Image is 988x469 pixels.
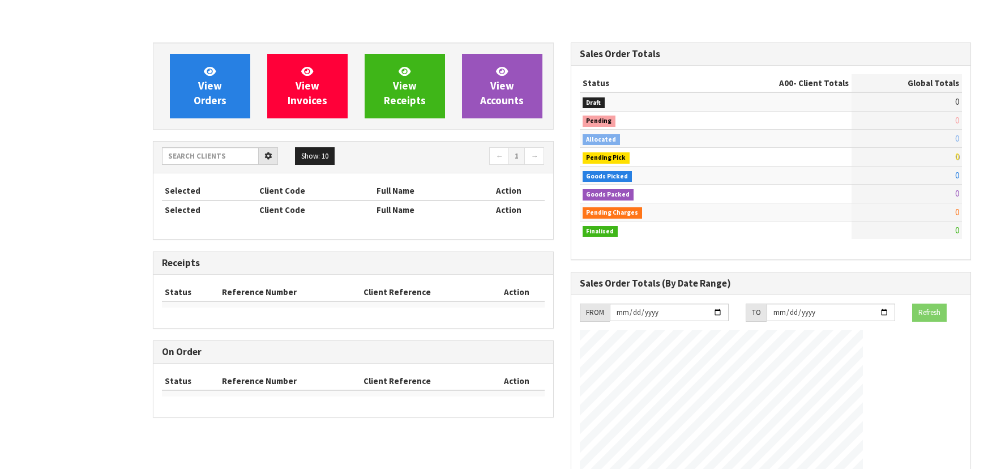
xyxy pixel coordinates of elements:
span: Goods Picked [583,171,632,182]
th: Action [473,182,545,200]
nav: Page navigation [362,147,545,167]
a: → [524,147,544,165]
span: Draft [583,97,605,109]
span: 0 [955,225,959,236]
span: 0 [955,170,959,181]
th: Action [489,283,544,301]
h3: Sales Order Totals (By Date Range) [580,278,963,289]
span: Allocated [583,134,621,146]
th: Action [473,201,545,219]
h3: On Order [162,347,545,357]
span: 0 [955,188,959,199]
span: View Receipts [384,65,426,107]
h3: Sales Order Totals [580,49,963,59]
span: View Accounts [480,65,524,107]
a: ViewAccounts [462,54,542,118]
th: Status [580,74,706,92]
span: Pending [583,116,616,127]
th: Client Reference [361,372,490,390]
a: 1 [508,147,525,165]
button: Refresh [912,304,947,322]
div: FROM [580,304,610,322]
span: Pending Charges [583,207,643,219]
th: Reference Number [219,283,361,301]
th: Selected [162,201,256,219]
span: 0 [955,115,959,126]
th: Reference Number [219,372,361,390]
span: Finalised [583,226,618,237]
a: ViewReceipts [365,54,445,118]
button: Show: 10 [295,147,335,165]
th: Full Name [374,182,473,200]
th: Client Code [256,201,374,219]
th: Global Totals [852,74,962,92]
div: TO [746,304,767,322]
span: Goods Packed [583,189,634,201]
span: View Orders [194,65,226,107]
a: ViewOrders [170,54,250,118]
a: ViewInvoices [267,54,348,118]
th: Action [489,372,544,390]
span: View Invoices [288,65,327,107]
th: Status [162,283,219,301]
th: Selected [162,182,256,200]
span: 0 [955,133,959,144]
span: 0 [955,151,959,162]
th: Client Reference [361,283,490,301]
th: - Client Totals [706,74,852,92]
span: Pending Pick [583,152,630,164]
th: Client Code [256,182,374,200]
a: ← [489,147,509,165]
span: 0 [955,207,959,218]
th: Status [162,372,219,390]
h3: Receipts [162,258,545,268]
span: A00 [779,78,793,88]
span: 0 [955,96,959,107]
th: Full Name [374,201,473,219]
input: Search clients [162,147,259,165]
